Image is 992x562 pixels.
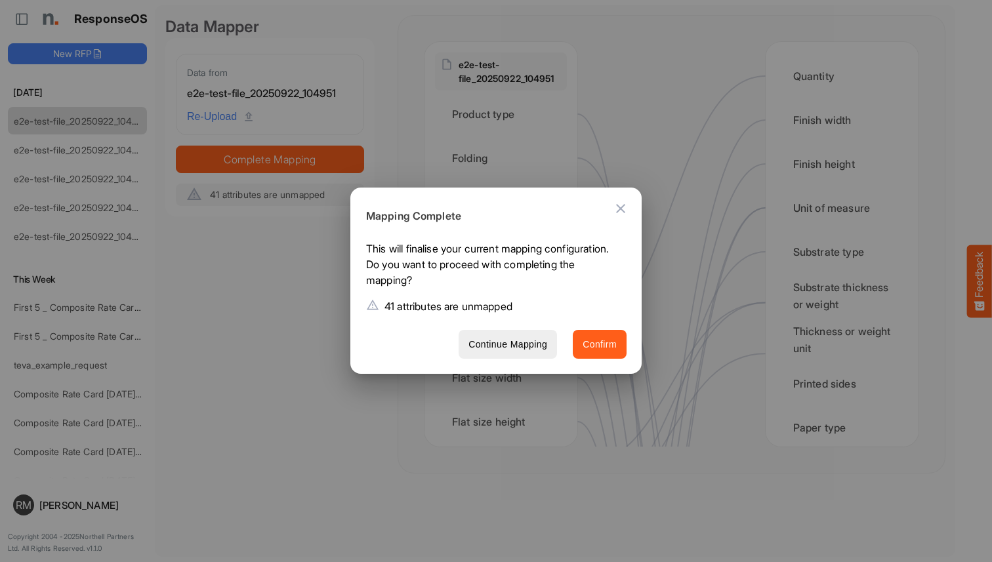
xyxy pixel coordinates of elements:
[384,298,512,314] p: 41 attributes are unmapped
[366,208,616,225] h6: Mapping Complete
[605,193,636,224] button: Close dialog
[366,241,616,293] p: This will finalise your current mapping configuration. Do you want to proceed with completing the...
[573,330,627,359] button: Confirm
[468,336,547,353] span: Continue Mapping
[583,336,617,353] span: Confirm
[459,330,557,359] button: Continue Mapping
